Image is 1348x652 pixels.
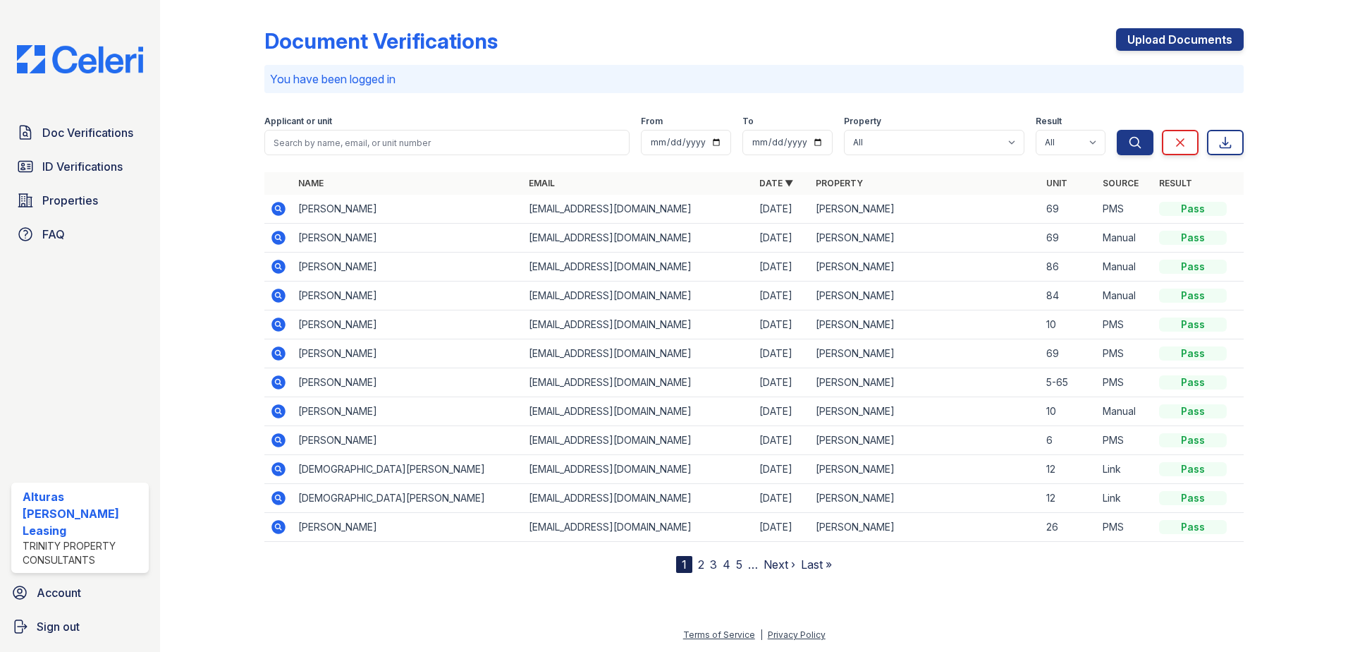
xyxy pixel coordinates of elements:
[523,368,754,397] td: [EMAIL_ADDRESS][DOMAIN_NAME]
[293,368,523,397] td: [PERSON_NAME]
[801,557,832,572] a: Last »
[270,71,1238,87] p: You have been logged in
[810,310,1041,339] td: [PERSON_NAME]
[768,629,826,640] a: Privacy Policy
[11,119,149,147] a: Doc Verifications
[1159,520,1227,534] div: Pass
[810,339,1041,368] td: [PERSON_NAME]
[1041,368,1097,397] td: 5-65
[641,116,663,127] label: From
[1159,289,1227,303] div: Pass
[1041,253,1097,282] td: 86
[293,224,523,253] td: [PERSON_NAME]
[1097,282,1153,310] td: Manual
[754,282,810,310] td: [DATE]
[6,45,154,73] img: CE_Logo_Blue-a8612792a0a2168367f1c8372b55b34899dd931a85d93a1a3d3e32e68fde9ad4.png
[810,195,1041,224] td: [PERSON_NAME]
[42,226,65,243] span: FAQ
[42,158,123,175] span: ID Verifications
[293,253,523,282] td: [PERSON_NAME]
[523,310,754,339] td: [EMAIL_ADDRESS][DOMAIN_NAME]
[810,397,1041,426] td: [PERSON_NAME]
[754,397,810,426] td: [DATE]
[754,195,810,224] td: [DATE]
[264,28,498,54] div: Document Verifications
[6,579,154,607] a: Account
[1097,397,1153,426] td: Manual
[1041,195,1097,224] td: 69
[723,557,730,572] a: 4
[293,339,523,368] td: [PERSON_NAME]
[264,116,332,127] label: Applicant or unit
[523,253,754,282] td: [EMAIL_ADDRESS][DOMAIN_NAME]
[37,584,81,601] span: Account
[1097,253,1153,282] td: Manual
[1159,231,1227,245] div: Pass
[293,397,523,426] td: [PERSON_NAME]
[760,629,763,640] div: |
[6,612,154,641] a: Sign out
[1097,195,1153,224] td: PMS
[42,192,98,209] span: Properties
[293,484,523,513] td: [DEMOGRAPHIC_DATA][PERSON_NAME]
[1041,397,1097,426] td: 10
[810,513,1041,542] td: [PERSON_NAME]
[810,484,1041,513] td: [PERSON_NAME]
[1041,455,1097,484] td: 12
[1103,178,1139,188] a: Source
[1097,224,1153,253] td: Manual
[1159,346,1227,361] div: Pass
[1159,491,1227,505] div: Pass
[1041,484,1097,513] td: 12
[736,557,742,572] a: 5
[11,186,149,215] a: Properties
[810,224,1041,253] td: [PERSON_NAME]
[1036,116,1062,127] label: Result
[529,178,555,188] a: Email
[1097,310,1153,339] td: PMS
[754,484,810,513] td: [DATE]
[298,178,324,188] a: Name
[1097,455,1153,484] td: Link
[1046,178,1067,188] a: Unit
[759,178,793,188] a: Date ▼
[42,124,133,141] span: Doc Verifications
[754,339,810,368] td: [DATE]
[1041,282,1097,310] td: 84
[293,282,523,310] td: [PERSON_NAME]
[1159,178,1192,188] a: Result
[523,224,754,253] td: [EMAIL_ADDRESS][DOMAIN_NAME]
[754,513,810,542] td: [DATE]
[1159,260,1227,274] div: Pass
[1159,202,1227,216] div: Pass
[523,513,754,542] td: [EMAIL_ADDRESS][DOMAIN_NAME]
[293,455,523,484] td: [DEMOGRAPHIC_DATA][PERSON_NAME]
[523,484,754,513] td: [EMAIL_ADDRESS][DOMAIN_NAME]
[754,368,810,397] td: [DATE]
[1041,310,1097,339] td: 10
[1097,484,1153,513] td: Link
[37,618,80,635] span: Sign out
[676,556,692,573] div: 1
[23,488,143,539] div: Alturas [PERSON_NAME] Leasing
[1097,339,1153,368] td: PMS
[1159,318,1227,332] div: Pass
[810,455,1041,484] td: [PERSON_NAME]
[1116,28,1244,51] a: Upload Documents
[810,368,1041,397] td: [PERSON_NAME]
[816,178,863,188] a: Property
[683,629,755,640] a: Terms of Service
[742,116,754,127] label: To
[844,116,881,127] label: Property
[11,220,149,248] a: FAQ
[11,152,149,181] a: ID Verifications
[1097,368,1153,397] td: PMS
[810,282,1041,310] td: [PERSON_NAME]
[810,253,1041,282] td: [PERSON_NAME]
[1159,433,1227,447] div: Pass
[293,310,523,339] td: [PERSON_NAME]
[523,455,754,484] td: [EMAIL_ADDRESS][DOMAIN_NAME]
[523,397,754,426] td: [EMAIL_ADDRESS][DOMAIN_NAME]
[1097,426,1153,455] td: PMS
